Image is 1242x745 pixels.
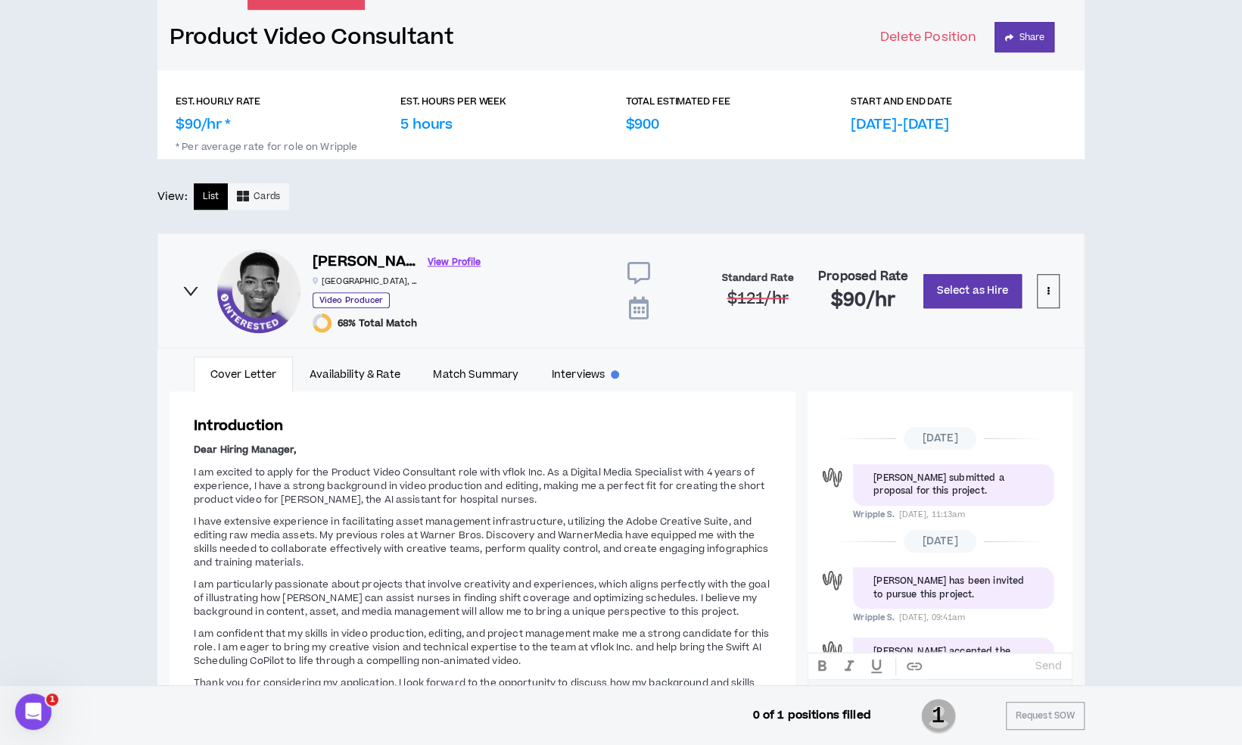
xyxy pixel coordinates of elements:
[228,183,289,210] button: Cards
[1035,659,1062,673] p: Send
[808,653,836,679] button: BOLD text
[626,114,659,135] p: $900
[904,530,977,553] span: [DATE]
[898,612,964,623] span: [DATE], 09:41am
[338,317,417,329] span: 68% Total Match
[752,707,870,724] p: 0 of 1 positions filled
[626,95,730,108] p: TOTAL ESTIMATED FEE
[182,282,199,299] span: right
[400,114,453,135] p: 5 hours
[313,292,390,308] p: Video Producer
[880,22,976,52] button: Delete Position
[46,694,58,706] span: 1
[901,653,928,679] button: create hypertext link
[194,466,764,507] span: I am excited to apply for the Product Video Consultant role with vflok Inc. As a Digital Media Sp...
[176,114,231,135] p: $90/hr
[176,95,260,108] p: EST. HOURLY RATE
[194,627,769,668] span: I am confident that my skills in video production, editing, and project management make me a stro...
[293,357,416,391] a: Availability & Rate
[428,249,481,276] a: View Profile
[721,273,794,284] h4: Standard Rate
[194,578,770,619] span: I am particularly passionate about projects that involve creativity and experiences, which aligns...
[851,95,952,108] p: START AND END DATE
[921,697,956,735] span: 1
[818,270,908,284] h4: Proposed Rate
[819,464,845,491] div: Wripple S.
[898,509,964,520] span: [DATE], 11:13am
[923,274,1022,308] button: Select as Hire
[873,645,1033,672] div: [PERSON_NAME] accepted the invite to pursue this project.
[194,443,296,457] strong: Dear Hiring Manager,
[170,24,453,51] a: Product Video Consultant
[157,189,188,205] p: View:
[194,416,771,436] h3: Introduction
[176,135,1066,153] p: * Per average rate for role on Wripple
[254,189,280,204] span: Cards
[535,357,636,391] a: Interviews
[313,276,419,287] p: [GEOGRAPHIC_DATA] , [GEOGRAPHIC_DATA]
[217,249,300,332] div: Kameron B.
[853,509,895,520] span: Wripple S.
[873,472,1033,498] div: [PERSON_NAME] submitted a proposal for this project.
[853,612,895,623] span: Wripple S.
[873,575,1033,601] div: [PERSON_NAME] has been invited to pursue this project.
[1006,702,1085,730] button: Request SOW
[313,251,419,273] h6: [PERSON_NAME]
[831,288,895,313] h2: $90 /hr
[417,357,535,391] a: Match Summary
[194,357,293,391] a: Cover Letter
[1029,656,1068,677] button: Send
[819,567,845,594] div: Wripple S.
[819,637,845,664] div: Wripple S.
[727,288,788,310] span: $121 /hr
[863,653,890,679] button: UNDERLINE text
[194,515,768,569] span: I have extensive experience in facilitating asset management infrastructure, utilizing the Adobe ...
[194,676,755,703] span: Thank you for considering my application. I look forward to the opportunity to discuss how my bac...
[836,653,863,679] button: ITALIC text
[904,427,977,450] span: [DATE]
[995,22,1054,52] button: Share
[400,95,506,108] p: EST. HOURS PER WEEK
[851,114,949,135] p: [DATE]-[DATE]
[15,694,51,730] iframe: Intercom live chat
